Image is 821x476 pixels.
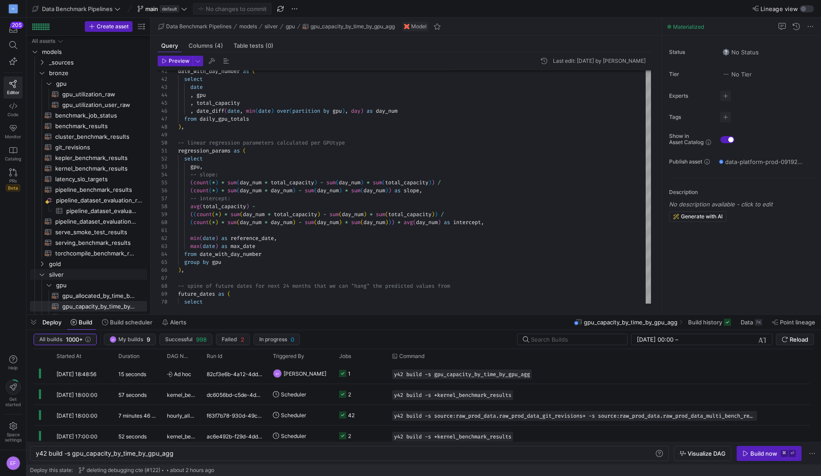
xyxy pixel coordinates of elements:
div: 7K [755,319,762,326]
span: Get started [5,396,21,407]
div: Press SPACE to select this row. [30,99,147,110]
span: git_revisions​​​​​​​​​​ [55,142,137,152]
span: ) [271,107,274,114]
span: count [197,211,212,218]
span: ( [382,179,385,186]
span: as [394,187,401,194]
span: ( [190,187,193,194]
span: gold [49,259,146,269]
span: ( [255,107,258,114]
a: gpu_utilization_user_raw​​​​​​​​​​ [30,99,147,110]
span: gpu [56,79,146,89]
span: Show in Asset Catalog [669,133,704,145]
span: Create asset [97,23,129,30]
div: Press SPACE to select this row. [30,195,147,206]
span: 9 [147,336,150,343]
a: Code [4,99,23,121]
div: Press SPACE to select this row. [30,131,147,142]
div: 59 [158,210,167,218]
span: ( [360,187,363,194]
span: Editor [7,90,19,95]
span: main [145,5,158,12]
span: Successful [165,336,193,343]
span: 2 [241,336,244,343]
span: about 2 hours ago [170,467,214,473]
span: ) [385,187,388,194]
div: Last edit: [DATE] by [PERSON_NAME] [553,58,646,64]
span: Catalog [5,156,21,161]
a: gpu_capacity_by_time_by_gpu_agg​​​​​​​​​​ [30,301,147,312]
button: Help [4,351,23,374]
span: PRs [9,178,17,183]
span: Point lineage [780,319,815,326]
span: sum [227,187,237,194]
span: day_num [376,107,397,114]
span: ) [292,187,295,194]
span: latency_slo_targets​​​​​​​​​​ [55,174,137,184]
a: serving_benchmark_results​​​​​​​​​​ [30,237,147,248]
span: In progress [259,336,287,343]
div: Press SPACE to select this row. [30,78,147,89]
span: , [200,163,203,170]
span: ( [209,179,212,186]
button: Build scheduler [98,315,156,330]
span: select [184,76,203,83]
span: Status [669,49,713,55]
img: undefined [404,24,409,29]
span: gpu [190,163,200,170]
span: ) [215,187,218,194]
div: 57 [158,194,167,202]
span: total_capacity [203,203,246,210]
div: Press SPACE to select this row. [30,89,147,99]
span: day_num [317,187,339,194]
span: Experts [669,93,713,99]
div: Press SPACE to select this row. [30,237,147,248]
button: gpu [284,21,297,32]
span: No Tier [723,71,752,78]
span: day_num [339,179,360,186]
p: No description available - click to edit [669,201,817,208]
button: Build [67,315,96,330]
span: pipeline_benchmark_results​​​​​​​​​​ [55,185,137,195]
span: regression_params [178,147,231,154]
span: Reload [790,336,808,343]
span: ) [360,179,363,186]
div: 50 [158,139,167,147]
span: over [277,107,289,114]
span: Data Benchmark Pipelines [166,23,231,30]
div: Press SPACE to select this row. [30,121,147,131]
span: Data [741,319,753,326]
span: count [193,187,209,194]
div: 51 [158,147,167,155]
a: pipeline_dataset_evaluation_results​​​​​​​​​​ [30,216,147,227]
div: 49 [158,131,167,139]
span: kepler_benchmark_results​​​​​​​​​​ [55,153,137,163]
span: ) [428,179,431,186]
span: ( [209,187,212,194]
button: Visualize DAG [674,446,731,461]
kbd: ⏎ [789,450,796,457]
span: silver [265,23,278,30]
span: ( [289,107,292,114]
a: kernel_benchmark_results​​​​​​​​​​ [30,163,147,174]
span: benchmark_job_status​​​​​​​​​​ [55,110,137,121]
span: My builds [118,336,143,343]
span: -- slope: [190,171,218,178]
span: ( [240,211,243,218]
span: Publish asset [669,159,702,165]
span: ) [215,179,218,186]
button: No tierNo Tier [720,69,754,80]
a: torchcompile_benchmark_results​​​​​​​​​​ [30,248,147,259]
span: day_num [271,187,292,194]
a: Monitor [4,121,23,143]
a: gpu_utilization_raw​​​​​​​​​​ [30,89,147,99]
a: serve_smoke_test_results​​​​​​​​​​ [30,227,147,237]
span: ( [190,179,193,186]
div: Press SPACE to select this row. [30,280,147,290]
img: No status [723,49,730,56]
span: ( [190,211,193,218]
span: , [181,123,184,130]
div: dc6056bd-c5de-4dd7-86af-054c90c2ad1b [201,384,268,404]
span: ( [243,147,246,154]
span: cluster_benchmark_results​​​​​​​​​​ [55,132,137,142]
